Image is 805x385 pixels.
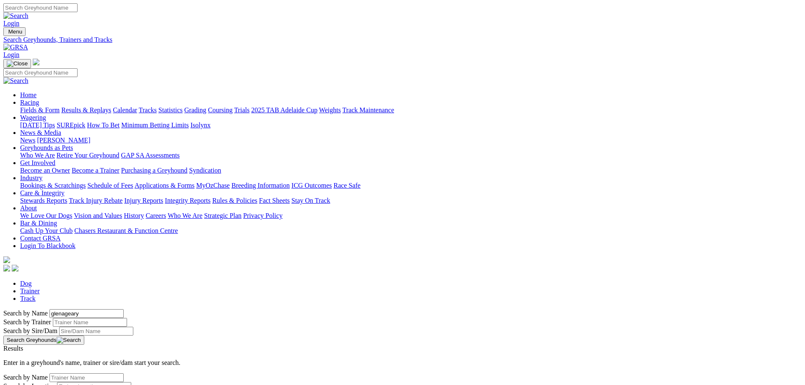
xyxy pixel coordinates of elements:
[189,167,221,174] a: Syndication
[3,3,78,12] input: Search
[20,159,55,166] a: Get Involved
[165,197,210,204] a: Integrity Reports
[20,137,802,144] div: News & Media
[20,137,35,144] a: News
[20,212,72,219] a: We Love Our Dogs
[20,91,36,98] a: Home
[20,220,57,227] a: Bar & Dining
[243,212,283,219] a: Privacy Policy
[3,345,802,352] div: Results
[33,59,39,65] img: logo-grsa-white.png
[87,182,133,189] a: Schedule of Fees
[3,36,802,44] a: Search Greyhounds, Trainers and Tracks
[49,309,124,318] input: Search by Greyhound name
[20,152,55,159] a: Who We Are
[234,106,249,114] a: Trials
[49,373,124,382] input: Search by Trainer Name
[145,212,166,219] a: Careers
[3,44,28,51] img: GRSA
[57,121,85,129] a: SUREpick
[20,189,65,196] a: Care & Integrity
[74,227,178,234] a: Chasers Restaurant & Function Centre
[168,212,203,219] a: Who We Are
[3,12,29,20] img: Search
[259,197,290,204] a: Fact Sheets
[20,212,802,220] div: About
[184,106,206,114] a: Grading
[3,265,10,271] img: facebook.svg
[87,121,120,129] a: How To Bet
[319,106,341,114] a: Weights
[37,137,90,144] a: [PERSON_NAME]
[20,121,802,129] div: Wagering
[3,359,802,367] p: Enter in a greyhound's name, trainer or sire/dam start your search.
[3,20,19,27] a: Login
[20,106,60,114] a: Fields & Form
[20,144,73,151] a: Greyhounds as Pets
[3,77,29,85] img: Search
[3,374,48,381] label: Search by Name
[204,212,241,219] a: Strategic Plan
[20,106,802,114] div: Racing
[57,337,81,344] img: Search
[3,59,31,68] button: Toggle navigation
[3,318,51,326] label: Search by Trainer
[20,227,802,235] div: Bar & Dining
[20,287,40,295] a: Trainer
[121,121,189,129] a: Minimum Betting Limits
[7,60,28,67] img: Close
[196,182,230,189] a: MyOzChase
[212,197,257,204] a: Rules & Policies
[251,106,317,114] a: 2025 TAB Adelaide Cup
[72,167,119,174] a: Become a Trainer
[3,336,84,345] button: Search Greyhounds
[124,197,163,204] a: Injury Reports
[74,212,122,219] a: Vision and Values
[20,152,802,159] div: Greyhounds as Pets
[20,235,60,242] a: Contact GRSA
[57,152,119,159] a: Retire Your Greyhound
[3,327,57,334] label: Search by Sire/Dam
[20,167,802,174] div: Get Involved
[20,114,46,121] a: Wagering
[20,121,55,129] a: [DATE] Tips
[121,152,180,159] a: GAP SA Assessments
[139,106,157,114] a: Tracks
[12,265,18,271] img: twitter.svg
[3,68,78,77] input: Search
[69,197,122,204] a: Track Injury Rebate
[3,256,10,263] img: logo-grsa-white.png
[20,167,70,174] a: Become an Owner
[291,182,332,189] a: ICG Outcomes
[3,310,48,317] label: Search by Name
[20,197,67,204] a: Stewards Reports
[113,106,137,114] a: Calendar
[8,28,22,35] span: Menu
[53,318,127,327] input: Search by Trainer name
[20,197,802,204] div: Care & Integrity
[3,51,19,58] a: Login
[291,197,330,204] a: Stay On Track
[20,174,42,181] a: Industry
[20,280,32,287] a: Dog
[343,106,394,114] a: Track Maintenance
[20,204,37,212] a: About
[333,182,360,189] a: Race Safe
[208,106,233,114] a: Coursing
[3,27,26,36] button: Toggle navigation
[20,99,39,106] a: Racing
[61,106,111,114] a: Results & Replays
[20,129,61,136] a: News & Media
[20,227,73,234] a: Cash Up Your Club
[135,182,195,189] a: Applications & Forms
[59,327,133,336] input: Search by Sire/Dam name
[20,182,802,189] div: Industry
[231,182,290,189] a: Breeding Information
[190,121,210,129] a: Isolynx
[121,167,187,174] a: Purchasing a Greyhound
[20,182,86,189] a: Bookings & Scratchings
[124,212,144,219] a: History
[158,106,183,114] a: Statistics
[20,295,36,302] a: Track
